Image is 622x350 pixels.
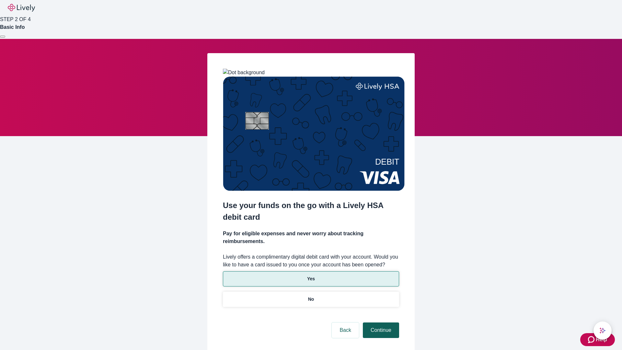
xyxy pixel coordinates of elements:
p: Yes [307,275,315,282]
span: Help [596,336,607,344]
label: Lively offers a complimentary digital debit card with your account. Would you like to have a card... [223,253,399,269]
svg: Lively AI Assistant [599,327,606,334]
button: Yes [223,271,399,286]
img: Dot background [223,69,265,76]
svg: Zendesk support icon [588,336,596,344]
h4: Pay for eligible expenses and never worry about tracking reimbursements. [223,230,399,245]
img: Debit card [223,76,405,191]
img: Lively [8,4,35,12]
button: chat [593,321,612,340]
button: Zendesk support iconHelp [580,333,615,346]
h2: Use your funds on the go with a Lively HSA debit card [223,200,399,223]
button: Continue [363,322,399,338]
p: No [308,296,314,303]
button: Back [332,322,359,338]
button: No [223,292,399,307]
